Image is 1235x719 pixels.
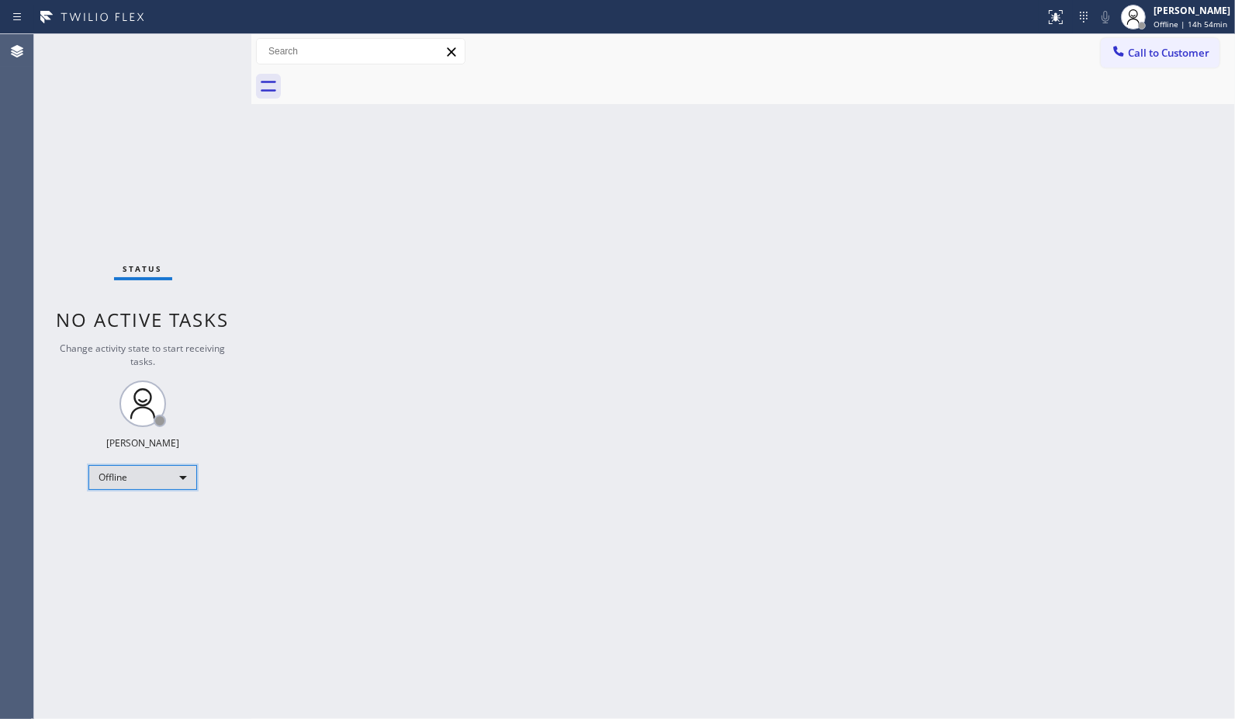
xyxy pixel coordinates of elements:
span: Call to Customer [1128,46,1209,60]
span: No active tasks [57,307,230,332]
input: Search [257,39,465,64]
div: [PERSON_NAME] [106,436,179,450]
button: Call to Customer [1101,38,1219,68]
button: Mute [1095,6,1116,28]
div: Offline [88,465,197,490]
span: Offline | 14h 54min [1154,19,1227,30]
span: Change activity state to start receiving tasks. [61,342,226,368]
span: Status [123,263,163,274]
div: [PERSON_NAME] [1154,4,1230,17]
